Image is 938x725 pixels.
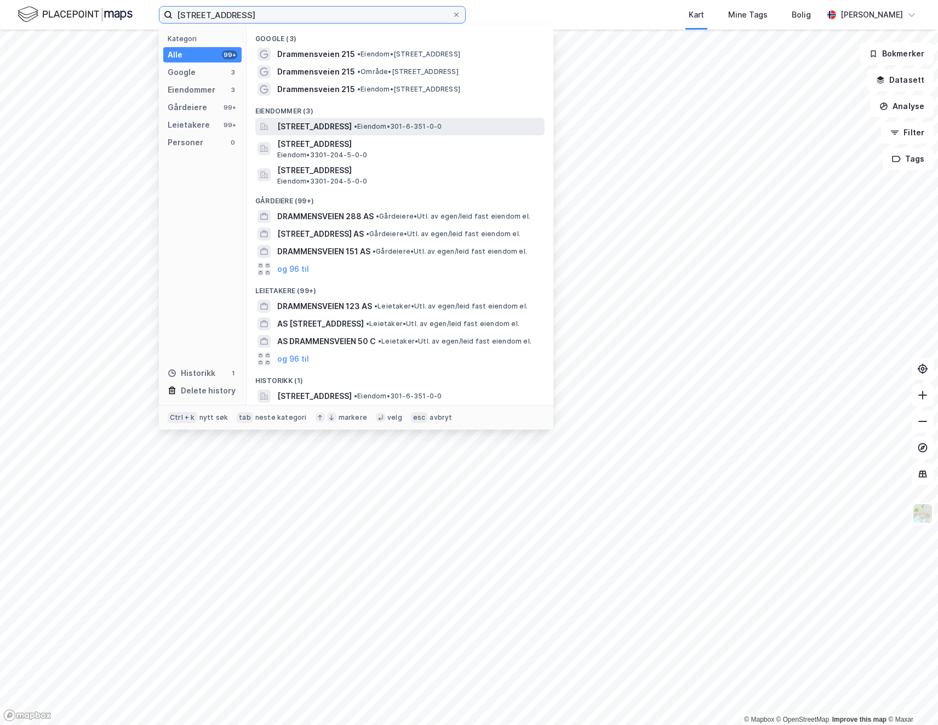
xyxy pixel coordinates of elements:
[792,8,811,21] div: Bolig
[228,68,237,77] div: 3
[168,118,210,132] div: Leietakere
[860,43,934,65] button: Bokmerker
[277,83,355,96] span: Drammensveien 215
[277,262,309,276] button: og 96 til
[378,337,381,345] span: •
[168,136,203,149] div: Personer
[168,35,242,43] div: Kategori
[374,302,528,311] span: Leietaker • Utl. av egen/leid fast eiendom el.
[247,368,553,387] div: Historikk (1)
[881,122,934,144] button: Filter
[728,8,768,21] div: Mine Tags
[277,120,352,133] span: [STREET_ADDRESS]
[840,8,903,21] div: [PERSON_NAME]
[366,230,521,238] span: Gårdeiere • Utl. av egen/leid fast eiendom el.
[277,300,372,313] span: DRAMMENSVEIEN 123 AS
[354,392,442,401] span: Eiendom • 301-6-351-0-0
[387,413,402,422] div: velg
[912,503,933,524] img: Z
[378,337,531,346] span: Leietaker • Utl. av egen/leid fast eiendom el.
[366,319,519,328] span: Leietaker • Utl. av egen/leid fast eiendom el.
[357,85,460,94] span: Eiendom • [STREET_ADDRESS]
[173,7,452,23] input: Søk på adresse, matrikkel, gårdeiere, leietakere eller personer
[181,384,236,397] div: Delete history
[277,352,309,366] button: og 96 til
[277,210,374,223] span: DRAMMENSVEIEN 288 AS
[277,65,355,78] span: Drammensveien 215
[339,413,367,422] div: markere
[168,412,197,423] div: Ctrl + k
[168,66,196,79] div: Google
[867,69,934,91] button: Datasett
[277,390,352,403] span: [STREET_ADDRESS]
[366,230,369,238] span: •
[776,716,830,723] a: OpenStreetMap
[199,413,228,422] div: nytt søk
[883,672,938,725] iframe: Chat Widget
[832,716,886,723] a: Improve this map
[237,412,253,423] div: tab
[883,672,938,725] div: Kontrollprogram for chat
[277,164,540,177] span: [STREET_ADDRESS]
[18,5,133,24] img: logo.f888ab2527a4732fd821a326f86c7f29.svg
[168,367,215,380] div: Historikk
[277,227,364,241] span: [STREET_ADDRESS] AS
[357,67,361,76] span: •
[357,85,361,93] span: •
[222,121,237,129] div: 99+
[168,48,182,61] div: Alle
[357,50,460,59] span: Eiendom • [STREET_ADDRESS]
[255,413,307,422] div: neste kategori
[247,98,553,118] div: Eiendommer (3)
[357,50,361,58] span: •
[247,26,553,45] div: Google (3)
[883,148,934,170] button: Tags
[430,413,452,422] div: avbryt
[277,335,376,348] span: AS DRAMMENSVEIEN 50 C
[277,177,367,186] span: Eiendom • 3301-204-5-0-0
[3,709,52,722] a: Mapbox homepage
[373,247,376,255] span: •
[366,319,369,328] span: •
[277,245,370,258] span: DRAMMENSVEIEN 151 AS
[744,716,774,723] a: Mapbox
[247,278,553,298] div: Leietakere (99+)
[277,317,364,330] span: AS [STREET_ADDRESS]
[222,50,237,59] div: 99+
[168,83,215,96] div: Eiendommer
[228,369,237,378] div: 1
[222,103,237,112] div: 99+
[689,8,704,21] div: Kart
[376,212,530,221] span: Gårdeiere • Utl. av egen/leid fast eiendom el.
[277,48,355,61] span: Drammensveien 215
[354,392,357,400] span: •
[373,247,527,256] span: Gårdeiere • Utl. av egen/leid fast eiendom el.
[228,138,237,147] div: 0
[374,302,378,310] span: •
[870,95,934,117] button: Analyse
[376,212,379,220] span: •
[354,122,442,131] span: Eiendom • 301-6-351-0-0
[247,188,553,208] div: Gårdeiere (99+)
[277,138,540,151] span: [STREET_ADDRESS]
[411,412,428,423] div: esc
[168,101,207,114] div: Gårdeiere
[357,67,459,76] span: Område • [STREET_ADDRESS]
[354,122,357,130] span: •
[277,151,367,159] span: Eiendom • 3301-204-5-0-0
[228,85,237,94] div: 3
